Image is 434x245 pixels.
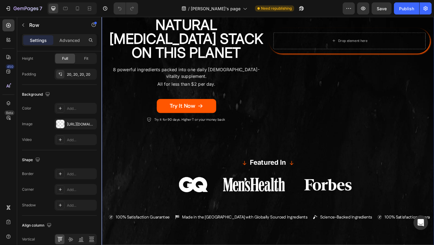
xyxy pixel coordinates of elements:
p: Settings [30,37,47,43]
span: Need republishing [261,6,292,11]
button: <p>Try It Now</p> [60,89,124,104]
div: Add... [67,137,95,143]
div: Height [22,56,33,61]
p: Try It Now [74,93,102,101]
button: <p>Made in the US with Globally Sourced Ingredients</p> [77,211,227,225]
p: Science-Backed Ingredients [237,214,294,222]
div: Padding [22,72,36,77]
div: Undo/Redo [114,2,138,14]
div: Beta [5,110,14,115]
button: 7 [2,2,45,14]
p: Row [29,21,80,29]
div: Add... [67,187,95,192]
div: Align column [22,221,53,230]
div: 20, 20, 20, 20 [67,72,95,77]
div: Image [22,121,33,127]
strong: Featured In [161,154,201,163]
button: <p>100% Satisfaction Guarantee</p><p>&nbsp;</p><p><br>&nbsp;</p> [297,211,369,225]
div: Color [22,106,31,111]
button: Save [372,2,392,14]
p: All for less than $2 per day. [5,69,179,77]
span: Try it for 90 days. Higher T or your money back [57,109,134,114]
div: Corner [22,187,34,192]
img: gempages_567659483560412097-8e29e020-39b8-4970-8483-8d4692f4c11b.png [84,174,115,191]
span: Full [62,56,68,61]
button: Publish [394,2,419,14]
span: [PERSON_NAME]'s page [191,5,241,12]
div: [URL][DOMAIN_NAME] [67,122,95,127]
iframe: Design area [102,17,434,245]
div: Border [22,171,34,177]
button: <p>100% Satisfaction Guarantee</p><p>&nbsp;</p><p><br>&nbsp;</p> [5,211,77,225]
p: 8 powerful ingredients packed into one daily [DEMOGRAPHIC_DATA]-vitality supplement. [5,54,179,68]
span: / [188,5,190,12]
div: Video [22,137,32,142]
img: gempages_567659483560412097-a5a8ce3f-fa21-4d8e-a002-2521fb5d0695.png [215,174,278,191]
button: <p>Science-Backed Ingredients</p> [227,211,297,225]
div: Add... [67,203,95,208]
p: 100% Satisfaction Guarantee [308,214,366,222]
span: Fit [84,56,88,61]
p: Made in the [GEOGRAPHIC_DATA] with Globally Sourced Ingredients [87,214,224,222]
span: Save [377,6,387,11]
div: Add... [67,106,95,111]
div: Add... [67,171,95,177]
div: Vertical [22,237,35,242]
div: Publish [399,5,414,12]
img: gempages_567659483560412097-e6b6ad12-8c30-4458-aa21-eb1d840ba205.png [132,174,199,191]
div: 450 [6,64,14,69]
div: Drop element here [257,24,289,28]
div: Shadow [22,202,36,208]
p: 7 [39,5,42,12]
div: Background [22,91,51,99]
div: Open Intercom Messenger [414,215,428,230]
p: 100% Satisfaction Guarantee [15,214,74,222]
div: Shape [22,156,41,164]
p: Advanced [59,37,80,43]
